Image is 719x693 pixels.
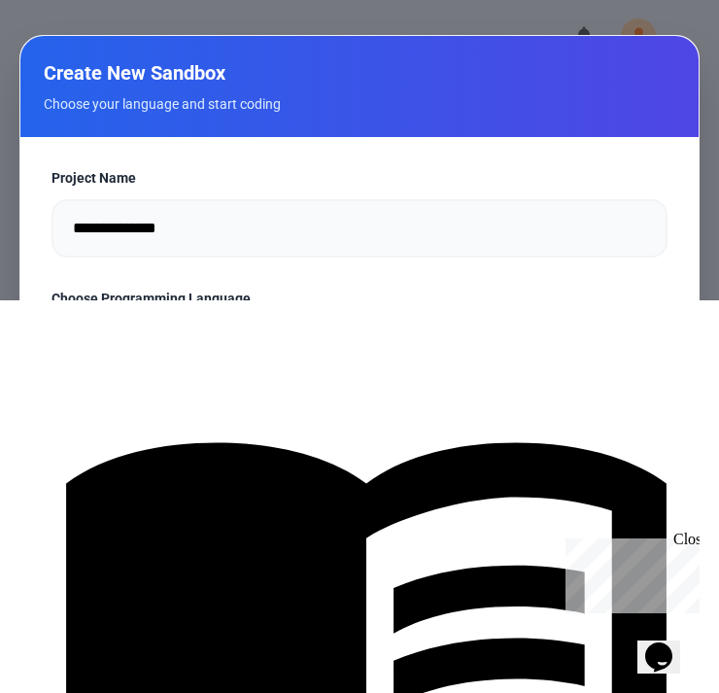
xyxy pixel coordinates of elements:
p: Choose your language and start coding [44,94,675,114]
h2: Create New Sandbox [44,59,675,87]
iframe: chat widget [558,531,700,613]
iframe: chat widget [637,615,700,674]
label: Project Name [51,168,668,188]
label: Choose Programming Language [51,289,668,308]
div: Chat with us now!Close [8,8,134,123]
